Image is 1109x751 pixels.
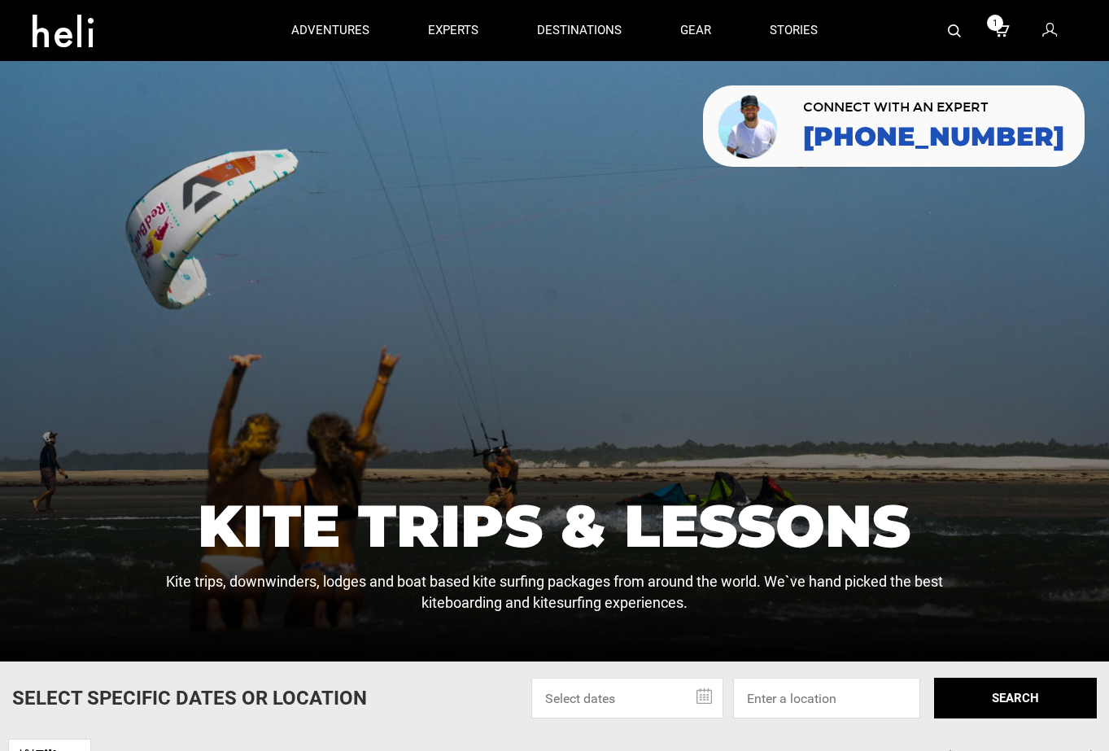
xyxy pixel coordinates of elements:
a: [PHONE_NUMBER] [803,122,1064,151]
img: contact our team [715,92,783,160]
p: destinations [537,22,622,39]
h1: Kite Trips & Lessons [150,496,958,555]
p: adventures [291,22,369,39]
button: SEARCH [934,678,1097,718]
span: 1 [987,15,1003,31]
input: Select dates [531,678,723,718]
input: Enter a location [733,678,920,718]
p: Kite trips, downwinders, lodges and boat based kite surfing packages from around the world. We`ve... [150,571,958,613]
span: CONNECT WITH AN EXPERT [803,101,1064,114]
p: experts [428,22,478,39]
p: Select Specific Dates Or Location [12,684,367,712]
img: search-bar-icon.svg [948,24,961,37]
